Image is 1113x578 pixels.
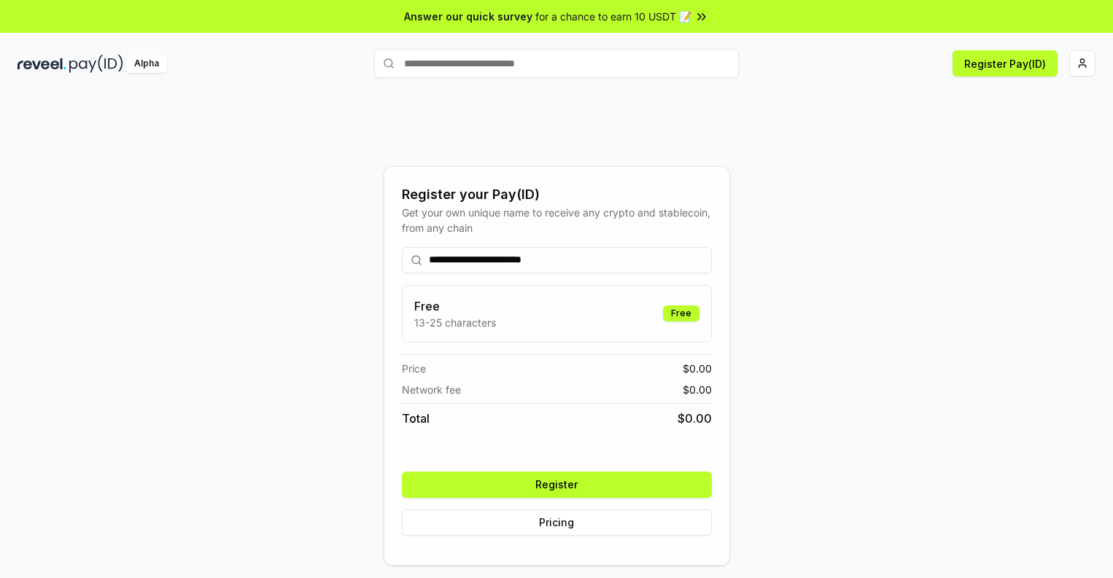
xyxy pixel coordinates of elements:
[678,410,712,427] span: $ 0.00
[663,305,699,321] div: Free
[953,50,1058,77] button: Register Pay(ID)
[402,205,712,235] div: Get your own unique name to receive any crypto and stablecoin, from any chain
[414,315,496,330] p: 13-25 characters
[402,410,430,427] span: Total
[402,509,712,536] button: Pricing
[18,55,66,73] img: reveel_dark
[404,9,532,24] span: Answer our quick survey
[402,361,426,376] span: Price
[126,55,167,73] div: Alpha
[402,472,712,498] button: Register
[414,297,496,315] h3: Free
[402,382,461,397] span: Network fee
[402,184,712,205] div: Register your Pay(ID)
[69,55,123,73] img: pay_id
[683,382,712,397] span: $ 0.00
[535,9,691,24] span: for a chance to earn 10 USDT 📝
[683,361,712,376] span: $ 0.00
